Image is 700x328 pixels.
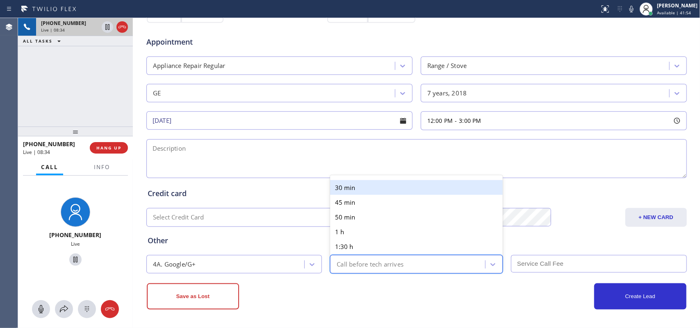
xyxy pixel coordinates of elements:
button: Create Lead [594,283,686,310]
button: Open dialpad [78,300,96,318]
div: Range / Stove [427,61,467,70]
input: - choose date - [146,111,413,130]
button: ALL TASKS [18,36,69,46]
div: 45 min [330,195,503,210]
div: [PERSON_NAME] [657,2,698,9]
div: Credit card [148,188,686,199]
button: Open directory [55,300,73,318]
span: ALL TASKS [23,38,52,44]
div: 50 min [330,210,503,224]
div: 1:30 h [330,239,503,254]
div: GE [153,88,161,98]
span: 3:00 PM [459,117,481,124]
button: Save as Lost [147,283,239,310]
button: Hold Customer [69,253,82,266]
button: + NEW CARD [625,208,687,227]
input: Service Call Fee [511,255,687,273]
span: Info [94,163,110,171]
button: Mute [626,3,637,15]
button: Hang up [101,300,119,318]
span: [PHONE_NUMBER] [50,231,102,239]
div: Other [148,235,686,246]
button: Hang up [116,21,128,33]
span: Call [41,163,58,171]
button: Info [89,159,115,175]
span: 12:00 PM [427,117,453,124]
button: Hold Customer [102,21,113,33]
span: - [455,117,457,124]
div: Appliance Repair Regular [153,61,226,70]
div: 2 h [330,254,503,269]
button: Call [36,159,63,175]
button: Mute [32,300,50,318]
div: Call before tech arrives [337,260,404,269]
span: [PHONE_NUMBER] [23,140,75,148]
span: Live [71,240,80,247]
div: 1 h [330,224,503,239]
span: Live | 08:34 [23,149,50,156]
div: 30 min [330,180,503,195]
span: Live | 08:34 [41,27,65,33]
span: Available | 41:54 [657,10,691,16]
span: HANG UP [96,145,121,151]
div: 4A. Google/G+ [153,260,196,269]
span: [PHONE_NUMBER] [41,20,86,27]
span: Appointment [146,36,326,48]
div: Select Credit Card [153,213,204,222]
button: HANG UP [90,142,128,154]
div: 7 years, 2018 [427,88,467,98]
